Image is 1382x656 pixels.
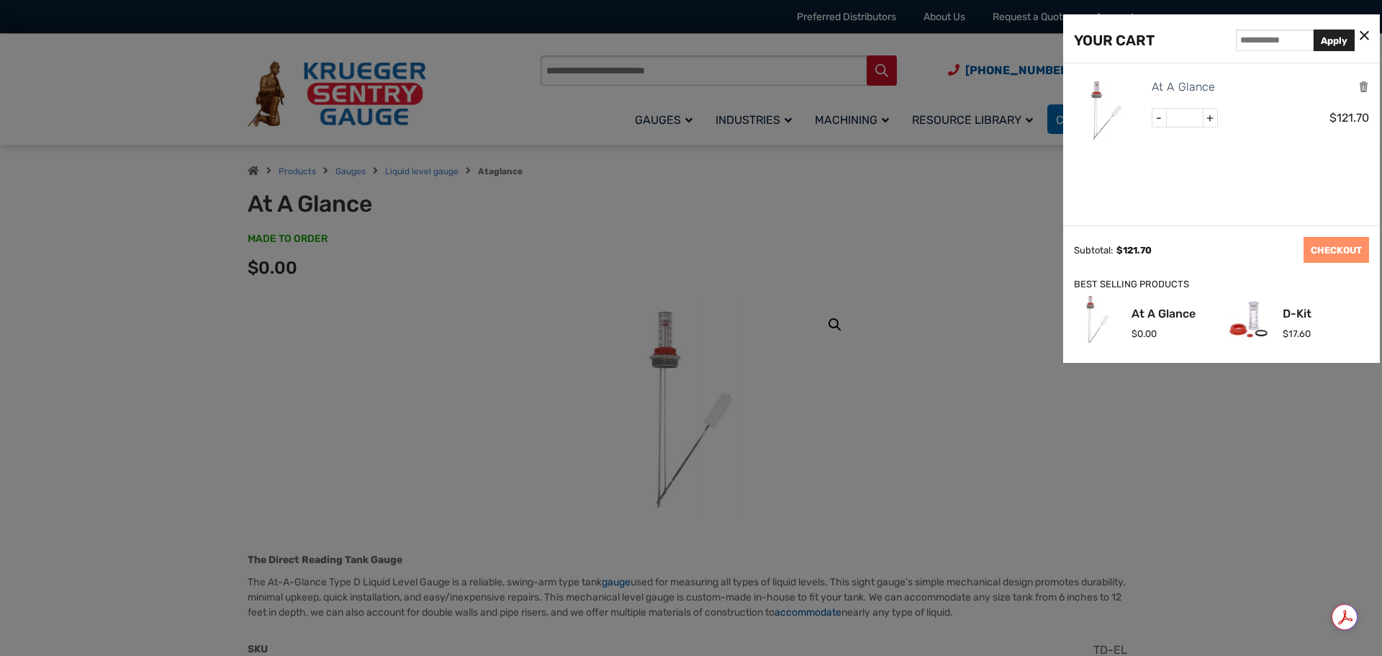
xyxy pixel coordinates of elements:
span: - [1152,109,1167,127]
span: $ [1132,328,1137,339]
a: Remove this item [1358,80,1369,94]
img: D-Kit [1225,296,1272,343]
a: At A Glance [1152,78,1215,96]
span: $ [1283,328,1288,339]
span: $ [1329,111,1337,125]
div: YOUR CART [1074,29,1155,52]
span: 17.60 [1283,328,1311,339]
span: $ [1116,245,1123,256]
div: BEST SELLING PRODUCTS [1074,277,1369,292]
a: At A Glance [1132,308,1196,320]
button: Apply [1314,30,1355,51]
span: 121.70 [1116,245,1152,256]
a: CHECKOUT [1304,237,1369,263]
span: + [1203,109,1217,127]
img: At A Glance [1074,78,1139,143]
div: Subtotal: [1074,245,1113,256]
span: 0.00 [1132,328,1157,339]
a: D-Kit [1283,308,1311,320]
img: At A Glance [1074,296,1121,343]
span: 121.70 [1329,111,1369,125]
